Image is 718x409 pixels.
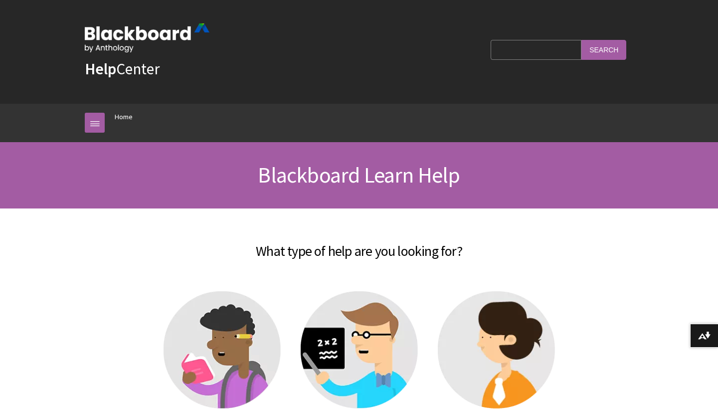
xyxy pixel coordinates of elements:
[438,291,555,409] img: Administrator help
[115,111,133,123] a: Home
[301,291,418,409] img: Instructor help
[85,59,116,79] strong: Help
[258,161,460,189] span: Blackboard Learn Help
[85,23,209,52] img: Blackboard by Anthology
[85,228,633,261] h2: What type of help are you looking for?
[164,291,281,409] img: Student help
[85,59,160,79] a: HelpCenter
[581,40,626,59] input: Search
